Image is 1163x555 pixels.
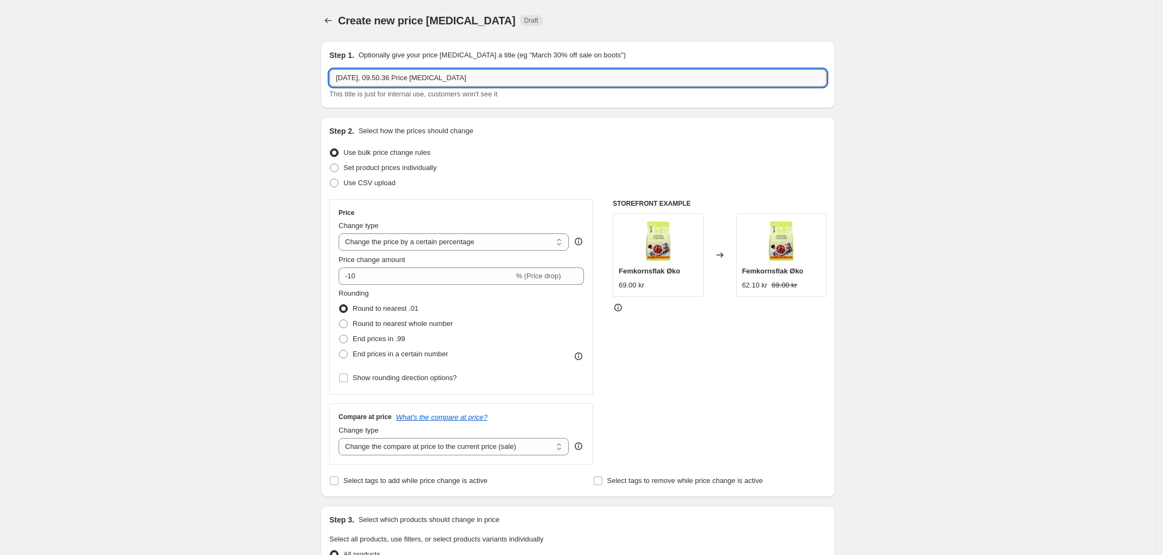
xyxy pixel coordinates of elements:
[359,50,626,61] p: Optionally give your price [MEDICAL_DATA] a title (eg "March 30% off sale on boots")
[636,219,680,263] img: d22fa0b6-36f0-4966-be27-01786ca9a172_80x.jpg
[343,179,395,187] span: Use CSV upload
[338,15,516,27] span: Create new price [MEDICAL_DATA]
[329,126,354,136] h2: Step 2.
[742,280,768,291] div: 62.10 kr
[339,267,514,285] input: -15
[353,350,448,358] span: End prices in a certain number
[516,272,561,280] span: % (Price drop)
[343,476,488,485] span: Select tags to add while price change is active
[619,267,680,275] span: Femkornsflak Øko
[339,208,354,217] h3: Price
[613,199,827,208] h6: STOREFRONT EXAMPLE
[359,126,473,136] p: Select how the prices should change
[359,514,499,525] p: Select which products should change in price
[353,335,405,343] span: End prices in .99
[619,280,644,291] div: 69.00 kr
[329,69,827,87] input: 30% off holiday sale
[343,164,437,172] span: Set product prices individually
[353,304,418,312] span: Round to nearest .01
[321,13,336,28] button: Price change jobs
[573,441,584,452] div: help
[329,50,354,61] h2: Step 1.
[329,514,354,525] h2: Step 3.
[353,374,457,382] span: Show rounding direction options?
[759,219,803,263] img: d22fa0b6-36f0-4966-be27-01786ca9a172_80x.jpg
[339,426,379,434] span: Change type
[329,90,497,98] span: This title is just for internal use, customers won't see it
[396,413,488,421] button: What's the compare at price?
[573,236,584,247] div: help
[607,476,763,485] span: Select tags to remove while price change is active
[339,413,392,421] h3: Compare at price
[339,221,379,230] span: Change type
[524,16,538,25] span: Draft
[339,256,405,264] span: Price change amount
[742,267,803,275] span: Femkornsflak Øko
[329,535,543,543] span: Select all products, use filters, or select products variants individually
[772,280,797,291] strike: 69.00 kr
[353,319,453,328] span: Round to nearest whole number
[339,289,369,297] span: Rounding
[343,148,430,156] span: Use bulk price change rules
